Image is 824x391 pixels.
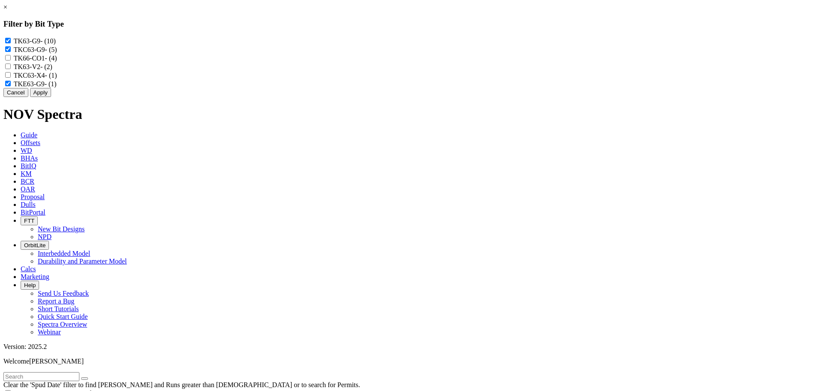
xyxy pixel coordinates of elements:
p: Welcome [3,358,821,365]
span: FTT [24,218,34,224]
span: OAR [21,185,35,193]
div: Version: 2025.2 [3,343,821,351]
h3: Filter by Bit Type [3,19,821,29]
span: BitPortal [21,209,45,216]
label: TKC63-X4 [14,72,57,79]
span: BCR [21,178,34,185]
span: WD [21,147,32,154]
span: [PERSON_NAME] [29,358,84,365]
span: BitIQ [21,162,36,170]
span: Help [24,282,36,288]
span: Guide [21,131,37,139]
span: - (2) [40,63,52,70]
span: Proposal [21,193,45,200]
a: Durability and Parameter Model [38,258,127,265]
span: BHAs [21,155,38,162]
label: TK63-G9 [14,37,56,45]
button: Cancel [3,88,28,97]
span: - (4) [45,55,57,62]
span: Clear the 'Spud Date' filter to find [PERSON_NAME] and Runs greater than [DEMOGRAPHIC_DATA] or to... [3,381,360,388]
h1: NOV Spectra [3,106,821,122]
span: OrbitLite [24,242,45,249]
a: Spectra Overview [38,321,87,328]
a: Report a Bug [38,297,74,305]
a: Send Us Feedback [38,290,89,297]
label: TKE63-G9 [14,80,57,88]
label: TK63-V2 [14,63,52,70]
span: Dulls [21,201,36,208]
span: - (5) [45,46,57,53]
a: Quick Start Guide [38,313,88,320]
span: Calcs [21,265,36,273]
span: KM [21,170,32,177]
a: Short Tutorials [38,305,79,312]
span: Marketing [21,273,49,280]
button: Apply [30,88,51,97]
a: Webinar [38,328,61,336]
span: - (1) [45,72,57,79]
span: - (1) [45,80,57,88]
span: - (10) [40,37,56,45]
a: × [3,3,7,11]
input: Search [3,372,79,381]
label: TKC63-G9 [14,46,57,53]
span: Offsets [21,139,40,146]
label: TK66-CO1 [14,55,57,62]
a: Interbedded Model [38,250,90,257]
a: New Bit Designs [38,225,85,233]
a: NPD [38,233,51,240]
